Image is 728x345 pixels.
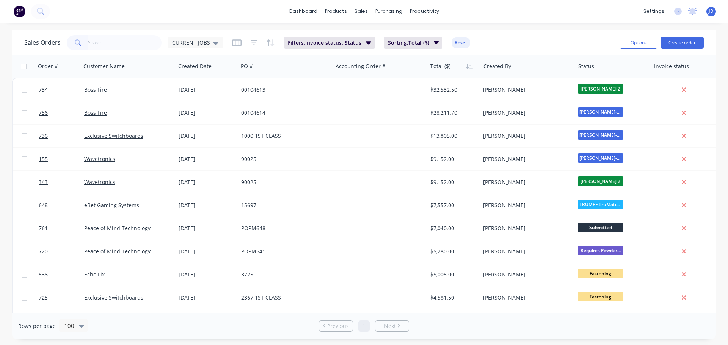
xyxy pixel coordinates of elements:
div: 00104614 [241,109,325,117]
div: $7,557.00 [430,201,475,209]
a: 648 [39,194,84,217]
a: Exclusive Switchboards [84,294,143,301]
button: Options [620,37,657,49]
div: [PERSON_NAME] [483,294,567,301]
span: 725 [39,294,48,301]
a: Previous page [319,322,353,330]
div: [DATE] [179,225,235,232]
span: 155 [39,155,48,163]
button: Reset [452,37,470,48]
span: 761 [39,225,48,232]
span: [PERSON_NAME] 2 [578,84,623,94]
div: 3725 [241,271,325,278]
span: 736 [39,132,48,140]
span: Submitted [578,223,623,232]
div: [PERSON_NAME] [483,178,567,186]
span: [PERSON_NAME] 2 [578,176,623,186]
a: 343 [39,171,84,194]
span: 756 [39,109,48,117]
span: Sorting: Total ($) [388,39,429,47]
div: Accounting Order # [336,62,386,70]
a: 155 [39,148,84,170]
div: 90025 [241,178,325,186]
a: 725 [39,286,84,309]
div: purchasing [372,6,406,17]
span: JD [709,8,714,15]
span: 648 [39,201,48,209]
a: eBet Gaming Systems [84,201,139,209]
h1: Sales Orders [24,39,61,46]
div: [PERSON_NAME] [483,248,567,255]
div: 00104613 [241,86,325,94]
div: [PERSON_NAME] [483,86,567,94]
a: 756 [39,101,84,124]
span: [PERSON_NAME]-Power C5 [578,130,623,140]
div: POPM648 [241,225,325,232]
div: [PERSON_NAME] [483,132,567,140]
a: Boss Fire [84,109,107,116]
span: 538 [39,271,48,278]
button: Filters:Invoice status, Status [284,37,375,49]
div: Total ($) [430,62,450,70]
div: [DATE] [179,178,235,186]
a: Next page [375,322,409,330]
div: $4,581.50 [430,294,475,301]
a: 538 [39,263,84,286]
div: Status [578,62,594,70]
div: [DATE] [179,86,235,94]
span: Next [384,322,396,330]
div: 2367 1ST CLASS [241,294,325,301]
span: 720 [39,248,48,255]
button: Sorting:Total ($) [384,37,443,49]
button: Create order [661,37,704,49]
div: PO # [241,62,253,70]
ul: Pagination [316,320,412,332]
div: [PERSON_NAME] [483,155,567,163]
span: TRUMPF TruMatic... [578,200,623,209]
div: $5,280.00 [430,248,475,255]
div: $13,805.00 [430,132,475,140]
div: [PERSON_NAME] [483,271,567,278]
div: settings [640,6,668,17]
div: [DATE] [179,271,235,278]
div: $5,005.00 [430,271,475,278]
div: [DATE] [179,248,235,255]
img: Factory [14,6,25,17]
span: Fastening [578,292,623,301]
span: Previous [327,322,349,330]
span: CURRENT JOBS [172,39,210,47]
a: Page 1 is your current page [358,320,370,332]
div: products [321,6,351,17]
span: [PERSON_NAME]-Power C5 [578,153,623,163]
div: $7,040.00 [430,225,475,232]
a: 734 [39,78,84,101]
span: [PERSON_NAME]-Power C5 [578,107,623,117]
a: Peace of Mind Technology [84,248,151,255]
div: [DATE] [179,201,235,209]
div: Created By [483,62,511,70]
iframe: Intercom live chat [702,319,720,337]
span: Filters: Invoice status, Status [288,39,361,47]
div: 15697 [241,201,325,209]
span: 343 [39,178,48,186]
span: Rows per page [18,322,56,330]
div: [DATE] [179,132,235,140]
span: Requires Powder... [578,246,623,255]
div: $28,211.70 [430,109,475,117]
a: 720 [39,240,84,263]
div: Customer Name [83,62,125,70]
span: 734 [39,86,48,94]
a: Wavetronics [84,178,115,186]
div: [PERSON_NAME] [483,201,567,209]
div: $9,152.00 [430,178,475,186]
div: [DATE] [179,294,235,301]
div: Order # [38,62,58,70]
a: Wavetronics [84,155,115,162]
span: Fastening [578,269,623,278]
div: productivity [406,6,443,17]
div: [DATE] [179,109,235,117]
a: 736 [39,125,84,147]
div: 90025 [241,155,325,163]
a: Echo Fix [84,271,105,278]
div: $32,532.50 [430,86,475,94]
